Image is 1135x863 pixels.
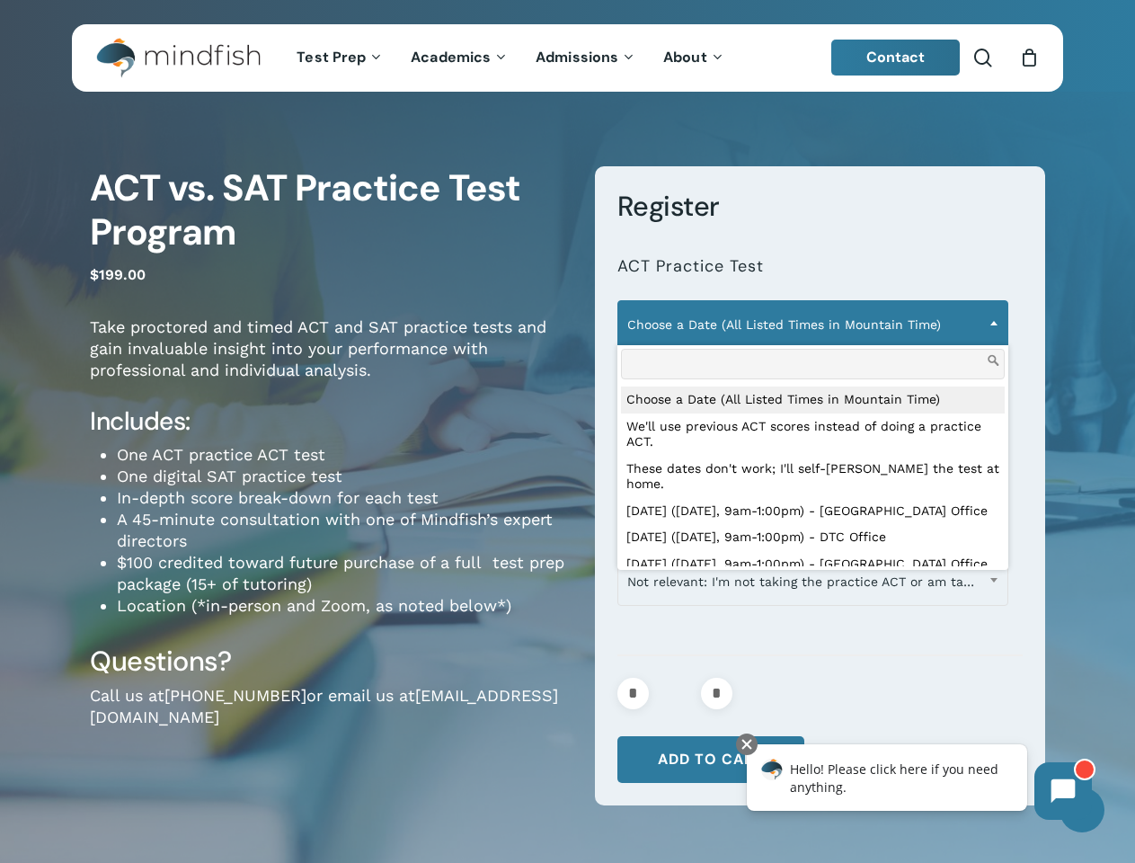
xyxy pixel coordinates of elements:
[536,48,618,67] span: Admissions
[621,456,1005,498] li: These dates don't work; I'll self-[PERSON_NAME] the test at home.
[621,498,1005,525] li: [DATE] ([DATE], 9am-1:00pm) - [GEOGRAPHIC_DATA] Office
[617,300,1008,349] span: Choose a Date (All Listed Times in Mountain Time)
[297,48,366,67] span: Test Prep
[728,730,1110,838] iframe: Chatbot
[617,189,1023,224] h3: Register
[654,678,696,709] input: Product quantity
[117,444,568,466] li: One ACT practice ACT test
[1019,48,1039,67] a: Cart
[90,166,568,255] h1: ACT vs. SAT Practice Test Program
[522,50,650,66] a: Admissions
[90,316,568,405] p: Take proctored and timed ACT and SAT practice tests and gain invaluable insight into your perform...
[90,685,568,752] p: Call us at or email us at
[866,48,926,67] span: Contact
[117,552,568,595] li: $100 credited toward future purchase of a full test prep package (15+ of tutoring)
[72,24,1063,92] header: Main Menu
[90,644,568,679] h3: Questions?
[283,50,397,66] a: Test Prep
[621,387,1005,414] li: Choose a Date (All Listed Times in Mountain Time)
[397,50,522,66] a: Academics
[618,563,1007,601] span: Not relevant: I'm not taking the practice ACT or am taking it in-person
[164,686,306,705] a: [PHONE_NUMBER]
[117,509,568,552] li: A 45-minute consultation with one of Mindfish’s expert directors
[650,50,739,66] a: About
[283,24,738,92] nav: Main Menu
[617,736,804,783] button: Add to cart
[90,266,99,283] span: $
[621,551,1005,578] li: [DATE] ([DATE], 9am-1:00pm) - [GEOGRAPHIC_DATA] Office
[618,306,1007,343] span: Choose a Date (All Listed Times in Mountain Time)
[90,266,146,283] bdi: 199.00
[621,414,1005,456] li: We'll use previous ACT scores instead of doing a practice ACT.
[617,256,764,277] label: ACT Practice Test
[90,405,568,438] h4: Includes:
[831,40,961,76] a: Contact
[621,524,1005,551] li: [DATE] ([DATE], 9am-1:00pm) - DTC Office
[117,595,568,617] li: Location (*in-person and Zoom, as noted below*)
[117,487,568,509] li: In-depth score break-down for each test
[117,466,568,487] li: One digital SAT practice test
[663,48,707,67] span: About
[411,48,491,67] span: Academics
[617,557,1008,606] span: Not relevant: I'm not taking the practice ACT or am taking it in-person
